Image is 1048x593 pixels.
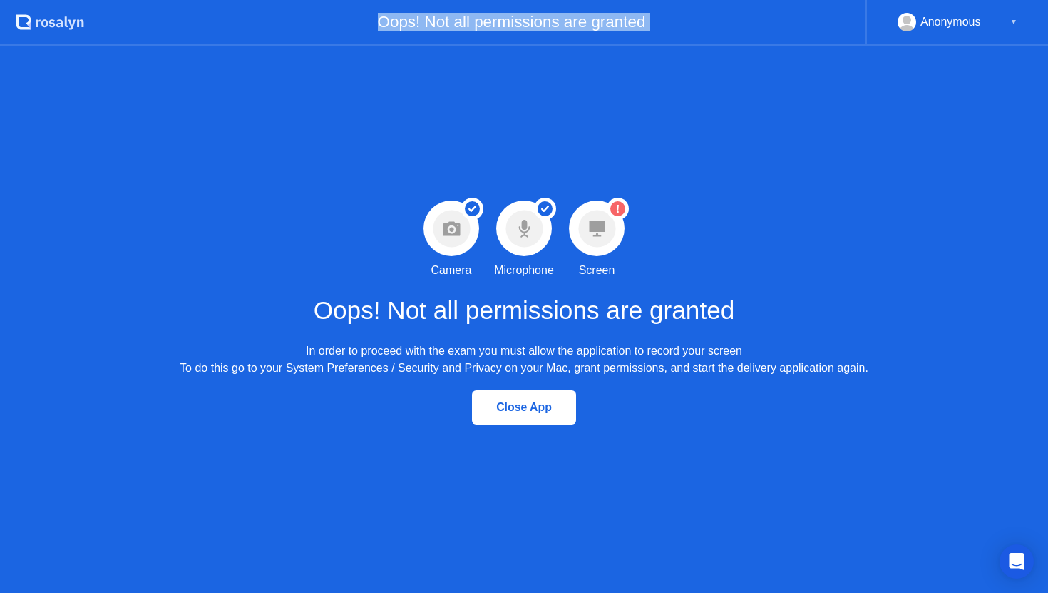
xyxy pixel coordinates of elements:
[472,390,576,425] button: Close App
[180,343,868,377] div: In order to proceed with the exam you must allow the application to record your screen To do this...
[920,13,981,31] div: Anonymous
[1010,13,1017,31] div: ▼
[476,401,572,414] div: Close App
[431,262,472,279] div: Camera
[314,292,735,330] h1: Oops! Not all permissions are granted
[1000,544,1034,579] div: Open Intercom Messenger
[579,262,615,279] div: Screen
[494,262,554,279] div: Microphone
